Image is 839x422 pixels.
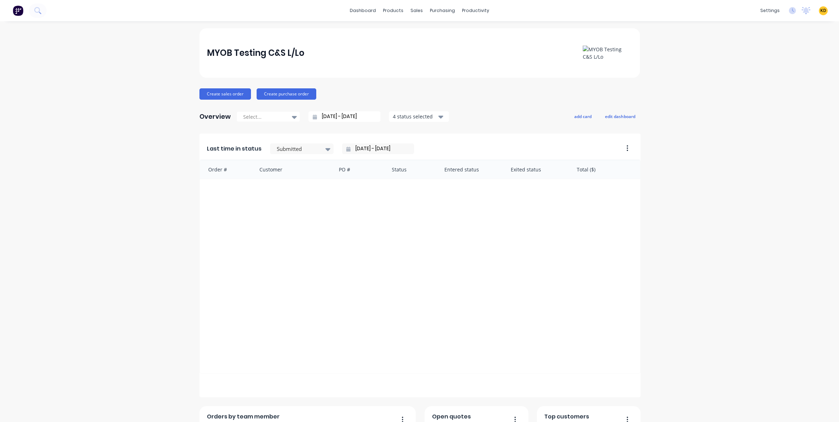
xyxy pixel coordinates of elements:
[207,145,262,153] span: Last time in status
[600,112,640,121] button: edit dashboard
[570,112,596,121] button: add card
[459,5,493,16] div: productivity
[393,113,437,120] div: 4 status selected
[437,160,503,179] div: Entered status
[199,110,231,124] div: Overview
[199,88,251,100] button: Create sales order
[252,160,332,179] div: Customer
[426,5,459,16] div: purchasing
[544,412,589,421] span: Top customers
[583,46,632,60] img: MYOB Testing C&S L/Lo
[385,160,438,179] div: Status
[200,160,253,179] div: Order #
[407,5,426,16] div: sales
[350,143,411,154] input: Filter by date
[389,111,449,122] button: 4 status selected
[332,160,385,179] div: PO #
[432,412,471,421] span: Open quotes
[257,88,316,100] button: Create purchase order
[504,160,570,179] div: Exited status
[207,412,280,421] span: Orders by team member
[820,7,826,14] span: KD
[570,160,640,179] div: Total ($)
[346,5,379,16] a: dashboard
[379,5,407,16] div: products
[207,46,304,60] div: MYOB Testing C&S L/Lo
[13,5,23,16] img: Factory
[757,5,783,16] div: settings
